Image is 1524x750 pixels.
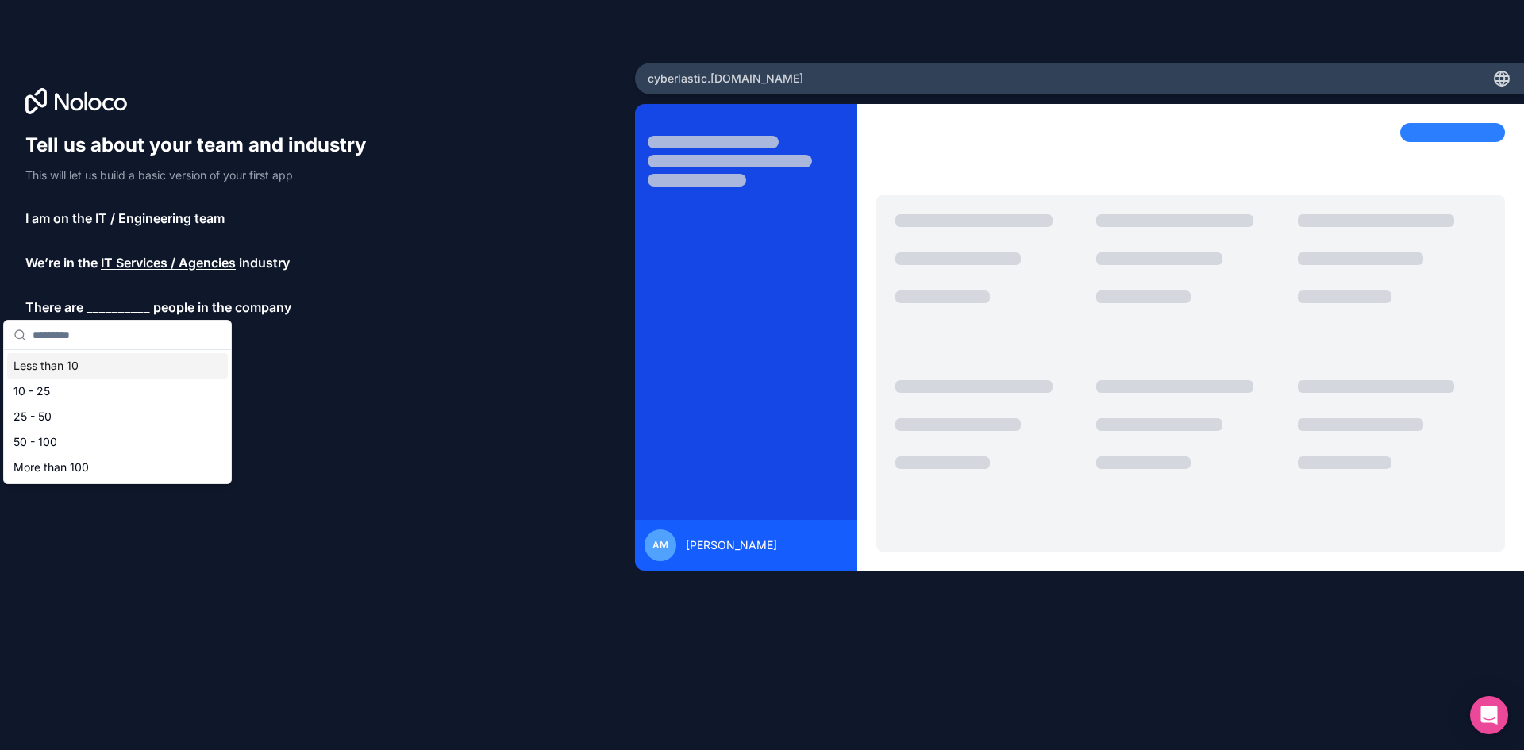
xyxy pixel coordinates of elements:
[7,404,228,429] div: 25 - 50
[652,539,668,552] span: AM
[194,209,225,228] span: team
[25,253,98,272] span: We’re in the
[87,298,150,317] span: __________
[648,71,803,87] span: cyberlastic .[DOMAIN_NAME]
[686,537,777,553] span: [PERSON_NAME]
[95,209,191,228] span: IT / Engineering
[239,253,290,272] span: industry
[7,353,228,379] div: Less than 10
[25,298,83,317] span: There are
[1470,696,1508,734] div: Open Intercom Messenger
[7,429,228,455] div: 50 - 100
[25,167,381,183] p: This will let us build a basic version of your first app
[25,133,381,158] h1: Tell us about your team and industry
[153,298,291,317] span: people in the company
[101,253,236,272] span: IT Services / Agencies
[4,350,231,483] div: Suggestions
[7,455,228,480] div: More than 100
[25,209,92,228] span: I am on the
[7,379,228,404] div: 10 - 25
